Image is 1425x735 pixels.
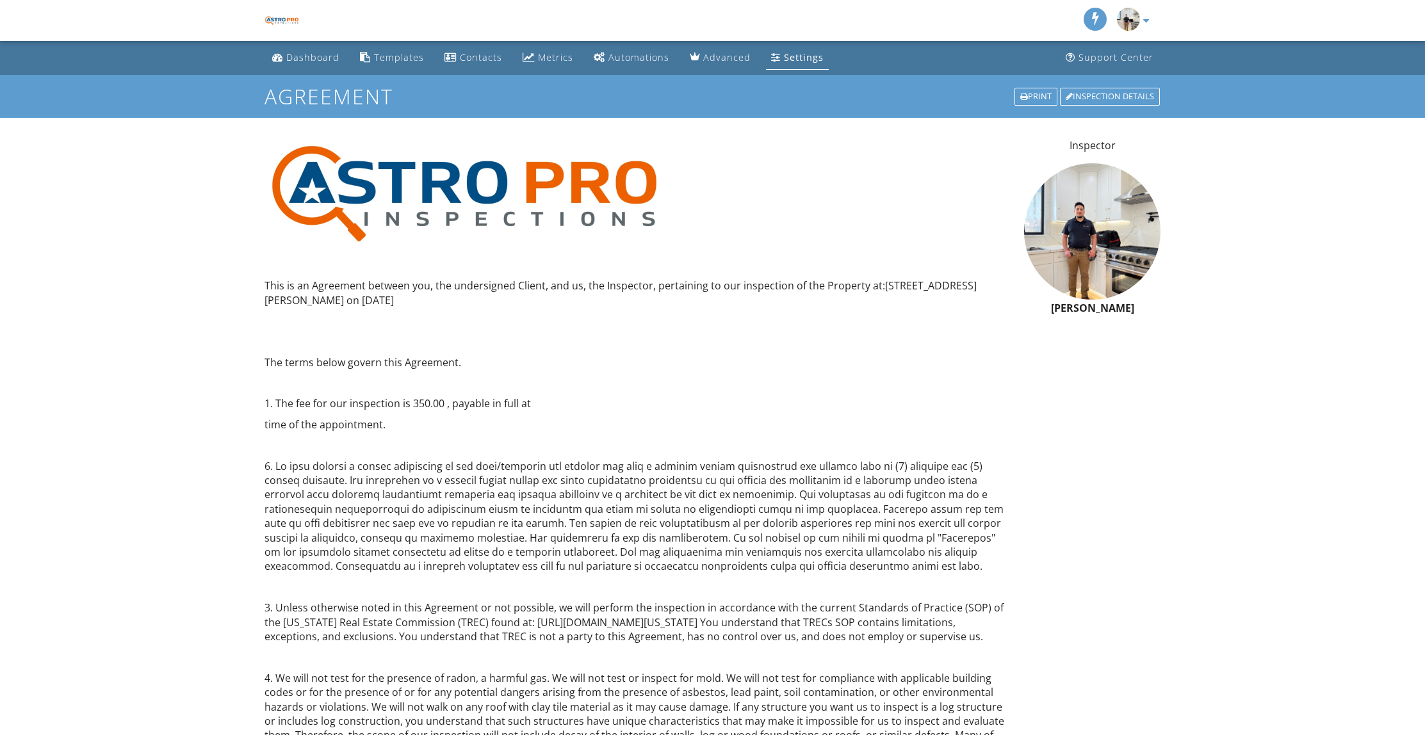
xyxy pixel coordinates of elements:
[766,46,829,70] a: Settings
[608,51,669,63] div: Automations
[1014,88,1057,106] div: Print
[784,51,824,63] div: Settings
[265,85,1161,108] h1: Agreement
[265,396,1009,410] p: 1. The fee for our inspection is 350.00 , payable in full at
[355,46,429,70] a: Templates
[589,46,674,70] a: Automations (Basic)
[265,417,1009,432] p: time of the appointment.
[1079,51,1153,63] div: Support Center
[374,51,424,63] div: Templates
[517,46,578,70] a: Metrics
[286,51,339,63] div: Dashboard
[265,138,664,248] img: 1564543672884.jpg
[439,46,507,70] a: Contacts
[1024,163,1160,300] img: intercom_20230501_at_4.47.24_pm.jpg
[265,459,1009,574] p: 6. Lo ipsu dolorsi a consec adipiscing el sed doei/temporin utl etdolor mag aliq e adminim veniam...
[265,279,1009,307] p: This is an Agreement between you, the undersigned Client, and us, the Inspector, pertaining to ou...
[1059,86,1161,107] a: Inspection Details
[265,355,1009,369] p: The terms below govern this Agreement.
[265,601,1009,643] p: 3. Unless otherwise noted in this Agreement or not possible, we will perform the inspection in ac...
[1013,86,1059,107] a: Print
[703,51,751,63] div: Advanced
[1061,46,1159,70] a: Support Center
[460,51,502,63] div: Contacts
[1060,88,1160,106] div: Inspection Details
[265,3,299,38] img: Astro Pro Inspections
[1024,138,1160,152] p: Inspector
[538,51,573,63] div: Metrics
[1024,303,1160,314] h6: [PERSON_NAME]
[1117,8,1140,31] img: intercom_20230501_at_4.47.24_pm.jpg
[267,46,345,70] a: Dashboard
[685,46,756,70] a: Advanced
